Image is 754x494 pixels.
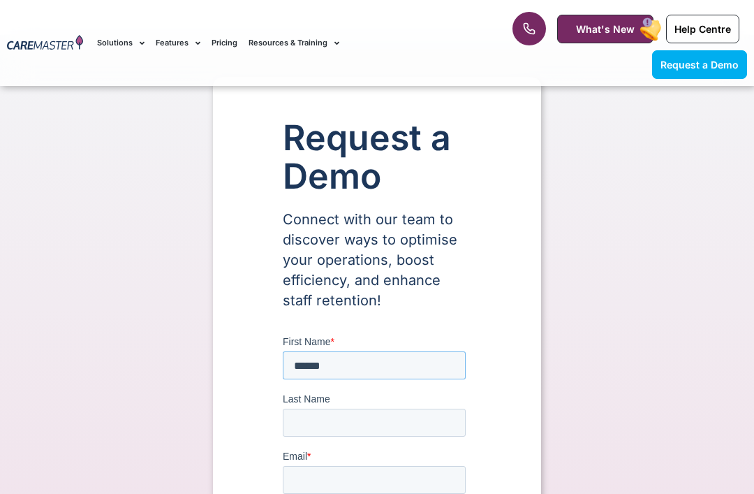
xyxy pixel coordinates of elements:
a: Resources & Training [249,20,339,66]
span: Help Centre [674,23,731,35]
nav: Menu [97,20,480,66]
a: Solutions [97,20,145,66]
a: What's New [557,15,653,43]
a: Pricing [212,20,237,66]
span: What's New [576,23,635,35]
h1: Request a Demo [283,119,471,196]
a: Features [156,20,200,66]
p: Connect with our team to discover ways to optimise your operations, boost efficiency, and enhance... [283,210,471,311]
span: Request a Demo [660,59,739,71]
a: Help Centre [666,15,739,43]
img: CareMaster Logo [7,35,83,52]
a: Request a Demo [652,50,747,79]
